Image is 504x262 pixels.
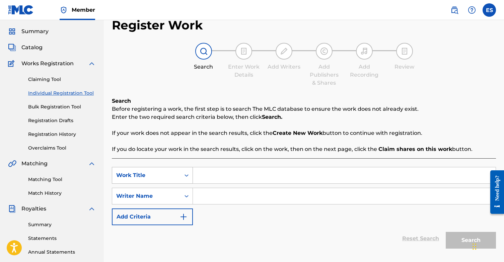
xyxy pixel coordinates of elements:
p: Enter the two required search criteria below, then click [112,113,496,121]
span: Royalties [21,205,46,213]
img: Top Rightsholder [60,6,68,14]
img: Catalog [8,43,16,52]
div: Search [187,63,220,71]
div: Add Writers [267,63,301,71]
img: step indicator icon for Add Publishers & Shares [320,47,328,55]
span: Member [72,6,95,14]
a: Individual Registration Tool [28,90,96,97]
img: step indicator icon for Search [200,47,208,55]
b: Search [112,98,131,104]
img: Matching [8,160,16,168]
img: search [450,6,458,14]
p: If you do locate your work in the search results, click on the work, then on the next page, click... [112,145,496,153]
img: Royalties [8,205,16,213]
div: Add Recording [348,63,381,79]
strong: Create New Work [273,130,322,136]
a: Registration Drafts [28,117,96,124]
a: Registration History [28,131,96,138]
h2: Register Work [112,18,203,33]
a: Summary [28,221,96,228]
img: MLC Logo [8,5,34,15]
div: Writer Name [116,192,176,200]
img: step indicator icon for Add Writers [280,47,288,55]
div: Work Title [116,171,176,179]
div: Enter Work Details [227,63,261,79]
a: Annual Statements [28,249,96,256]
a: Statements [28,235,96,242]
div: Review [388,63,421,71]
a: Public Search [448,3,461,17]
strong: Search. [262,114,282,120]
img: help [468,6,476,14]
img: step indicator icon for Add Recording [360,47,368,55]
img: expand [88,160,96,168]
span: Works Registration [21,60,74,68]
p: Before registering a work, the first step is to search The MLC database to ensure the work does n... [112,105,496,113]
div: Drag [473,237,477,257]
div: Add Publishers & Shares [307,63,341,87]
button: Add Criteria [112,208,193,225]
a: Overclaims Tool [28,145,96,152]
img: Summary [8,27,16,35]
img: expand [88,60,96,68]
img: 9d2ae6d4665cec9f34b9.svg [179,213,188,221]
iframe: Resource Center [485,164,504,221]
img: Works Registration [8,60,17,68]
span: Catalog [21,43,43,52]
a: CatalogCatalog [8,43,43,52]
form: Search Form [112,167,496,252]
strong: Claim shares on this work [378,146,452,152]
span: Matching [21,160,48,168]
div: Help [465,3,479,17]
img: expand [88,205,96,213]
img: step indicator icon for Enter Work Details [240,47,248,55]
iframe: Chat Widget [471,230,504,262]
div: User Menu [483,3,496,17]
a: Match History [28,190,96,197]
img: step indicator icon for Review [401,47,409,55]
a: Claiming Tool [28,76,96,83]
a: SummarySummary [8,27,49,35]
a: Bulk Registration Tool [28,103,96,110]
span: Summary [21,27,49,35]
p: If your work does not appear in the search results, click the button to continue with registration. [112,129,496,137]
a: Matching Tool [28,176,96,183]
